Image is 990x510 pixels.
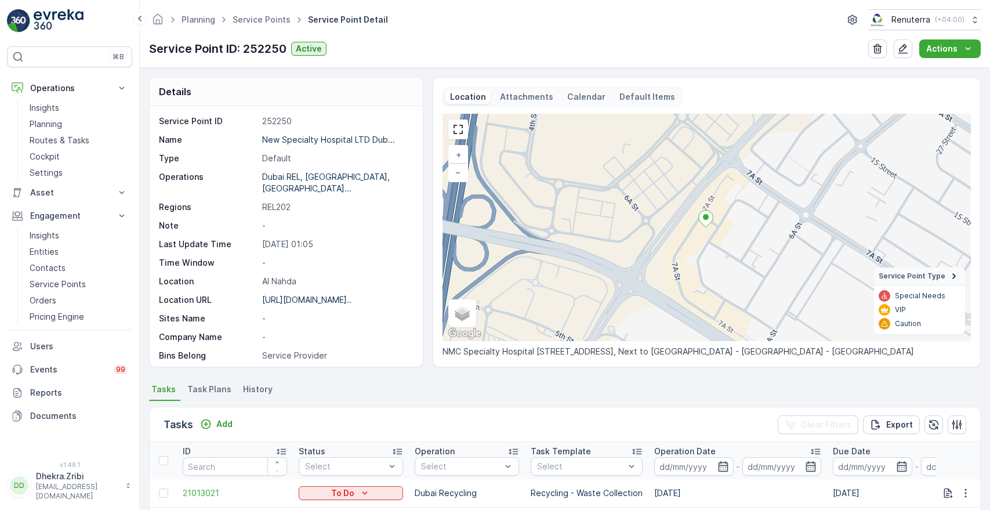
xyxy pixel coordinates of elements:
[25,100,132,116] a: Insights
[262,238,410,250] p: [DATE] 01:05
[7,404,132,428] a: Documents
[116,365,125,374] p: 99
[262,331,410,343] p: -
[159,85,191,99] p: Details
[25,260,132,276] a: Contacts
[879,272,945,281] span: Service Point Type
[445,326,484,341] a: Open this area in Google Maps (opens a new window)
[7,461,132,468] span: v 1.48.1
[291,42,327,56] button: Active
[25,116,132,132] a: Planning
[233,15,291,24] a: Service Points
[7,471,132,501] button: DDDhekra.Zribi[EMAIL_ADDRESS][DOMAIN_NAME]
[159,115,258,127] p: Service Point ID
[25,149,132,165] a: Cockpit
[456,150,461,160] span: +
[30,410,128,422] p: Documents
[409,479,525,507] td: Dubai Recycling
[895,319,921,328] p: Caution
[262,313,410,324] p: -
[10,476,28,495] div: DD
[159,153,258,164] p: Type
[30,364,107,375] p: Events
[833,457,912,476] input: dd/mm/yyyy
[262,201,410,213] p: REL202
[778,415,858,434] button: Clear Filters
[159,171,258,194] p: Operations
[449,301,475,326] a: Layers
[500,91,553,103] p: Attachments
[449,146,467,164] a: Zoom In
[886,419,913,431] p: Export
[164,417,193,433] p: Tasks
[895,305,906,314] p: VIP
[25,165,132,181] a: Settings
[262,350,410,361] p: Service Provider
[262,276,410,287] p: Al Nahda
[30,387,128,399] p: Reports
[299,446,325,457] p: Status
[183,487,287,499] a: 21013021
[619,91,675,103] p: Default Items
[30,278,86,290] p: Service Points
[262,115,410,127] p: 252250
[159,220,258,232] p: Note
[262,135,395,144] p: New Specialty Hospital LTD Dub...
[159,201,258,213] p: Regions
[182,15,215,24] a: Planning
[216,418,233,430] p: Add
[449,121,467,138] a: View Fullscreen
[30,341,128,352] p: Users
[449,164,467,181] a: Zoom Out
[36,482,119,501] p: [EMAIL_ADDRESS][DOMAIN_NAME]
[149,40,287,57] p: Service Point ID: 252250
[30,151,60,162] p: Cockpit
[742,457,822,476] input: dd/mm/yyyy
[159,489,168,498] div: Toggle Row Selected
[833,446,871,457] p: Due Date
[567,91,605,103] p: Calendar
[445,326,484,341] img: Google
[7,9,30,32] img: logo
[30,230,59,241] p: Insights
[7,381,132,404] a: Reports
[891,14,930,26] p: Renuterra
[195,417,237,431] button: Add
[262,153,410,164] p: Default
[331,487,354,499] p: To Do
[296,43,322,55] p: Active
[30,82,109,94] p: Operations
[159,313,258,324] p: Sites Name
[262,257,410,269] p: -
[159,257,258,269] p: Time Window
[869,9,981,30] button: Renuterra(+04:00)
[654,457,734,476] input: dd/mm/yyyy
[443,346,971,357] p: NMC Specialty Hospital [STREET_ADDRESS], Next to [GEOGRAPHIC_DATA] - [GEOGRAPHIC_DATA] - [GEOGRAP...
[30,135,89,146] p: Routes & Tasks
[151,384,176,395] span: Tasks
[262,295,351,305] p: [URL][DOMAIN_NAME]..
[654,446,716,457] p: Operation Date
[183,446,191,457] p: ID
[34,9,84,32] img: logo_light-DOdMpM7g.png
[421,461,501,472] p: Select
[25,132,132,149] a: Routes & Tasks
[305,461,385,472] p: Select
[151,17,164,27] a: Homepage
[25,227,132,244] a: Insights
[30,295,56,306] p: Orders
[30,246,59,258] p: Entities
[30,187,109,198] p: Asset
[187,384,231,395] span: Task Plans
[30,311,84,323] p: Pricing Engine
[648,479,827,507] td: [DATE]
[455,167,461,177] span: −
[159,134,258,146] p: Name
[537,461,625,472] p: Select
[159,350,258,361] p: Bins Belong
[262,220,410,232] p: -
[159,276,258,287] p: Location
[25,276,132,292] a: Service Points
[895,291,945,301] p: Special Needs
